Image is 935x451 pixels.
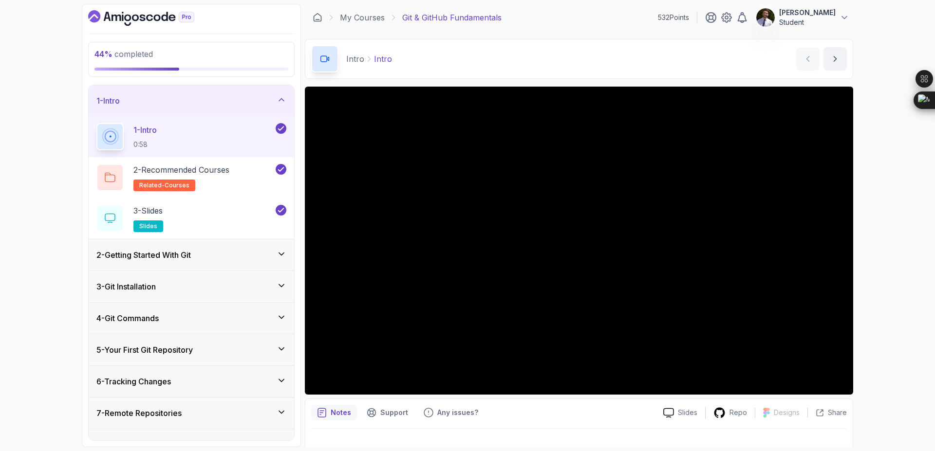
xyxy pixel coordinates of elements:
[96,164,286,191] button: 2-Recommended Coursesrelated-courses
[139,222,157,230] span: slides
[678,408,697,417] p: Slides
[823,47,847,71] button: next content
[706,407,755,419] a: Repo
[380,408,408,417] p: Support
[94,49,153,59] span: completed
[89,303,294,334] button: 4-Git Commands
[89,397,294,429] button: 7-Remote Repositories
[139,181,189,189] span: related-courses
[402,12,502,23] p: Git & GitHub Fundamentals
[133,140,157,149] p: 0:58
[96,123,286,150] button: 1-Intro0:58
[374,53,392,65] p: Intro
[779,8,836,18] p: [PERSON_NAME]
[340,12,385,23] a: My Courses
[313,13,322,22] a: Dashboard
[96,281,156,292] h3: 3 - Git Installation
[361,405,414,420] button: Support button
[89,334,294,365] button: 5-Your First Git Repository
[655,408,705,418] a: Slides
[331,408,351,417] p: Notes
[133,164,229,176] p: 2 - Recommended Courses
[94,49,112,59] span: 44 %
[89,85,294,116] button: 1-Intro
[418,405,484,420] button: Feedback button
[96,376,171,387] h3: 6 - Tracking Changes
[89,239,294,271] button: 2-Getting Started With Git
[96,312,159,324] h3: 4 - Git Commands
[774,408,800,417] p: Designs
[88,10,217,26] a: Dashboard
[729,408,747,417] p: Repo
[779,18,836,27] p: Student
[346,53,364,65] p: Intro
[305,87,853,395] iframe: 1 - Intro
[807,408,847,417] button: Share
[133,124,157,136] p: 1 - Intro
[96,95,120,107] h3: 1 - Intro
[437,408,478,417] p: Any issues?
[96,205,286,232] button: 3-Slidesslides
[658,13,689,22] p: 532 Points
[96,439,137,451] h3: 8 - Exercise
[133,205,163,216] p: 3 - Slides
[828,408,847,417] p: Share
[96,344,193,356] h3: 5 - Your First Git Repository
[96,407,182,419] h3: 7 - Remote Repositories
[89,366,294,397] button: 6-Tracking Changes
[796,47,820,71] button: previous content
[756,8,775,27] img: user profile image
[89,271,294,302] button: 3-Git Installation
[756,8,849,27] button: user profile image[PERSON_NAME]Student
[311,405,357,420] button: notes button
[96,249,191,261] h3: 2 - Getting Started With Git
